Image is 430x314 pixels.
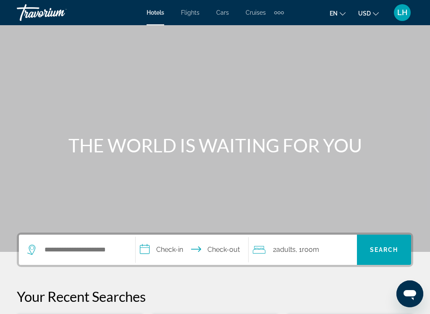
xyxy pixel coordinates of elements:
[330,7,346,19] button: Change language
[276,246,296,254] span: Adults
[216,9,229,16] a: Cars
[273,244,296,256] span: 2
[396,280,423,307] iframe: Button to launch messaging window
[370,246,399,253] span: Search
[19,235,411,265] div: Search widget
[357,235,411,265] button: Search
[302,246,319,254] span: Room
[249,235,357,265] button: Travelers: 2 adults, 0 children
[58,134,372,156] h1: THE WORLD IS WAITING FOR YOU
[358,7,379,19] button: Change currency
[397,8,407,17] span: LH
[181,9,199,16] a: Flights
[296,244,319,256] span: , 1
[246,9,266,16] a: Cruises
[136,235,248,265] button: Check in and out dates
[17,288,413,305] p: Your Recent Searches
[330,10,338,17] span: en
[147,9,164,16] a: Hotels
[358,10,371,17] span: USD
[391,4,413,21] button: User Menu
[274,6,284,19] button: Extra navigation items
[17,2,101,24] a: Travorium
